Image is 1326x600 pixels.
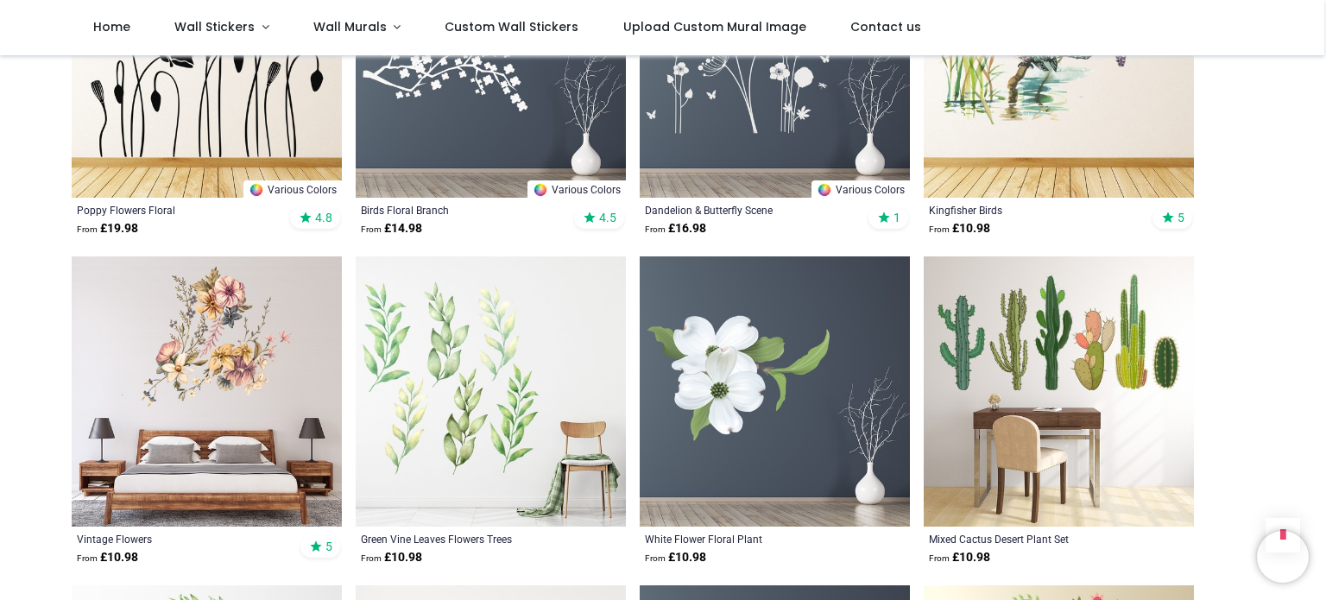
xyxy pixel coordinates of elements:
span: From [929,553,950,563]
a: Kingfisher Birds [929,203,1137,217]
img: Color Wheel [533,182,548,198]
span: 1 [893,210,900,225]
strong: £ 16.98 [645,220,706,237]
span: From [77,553,98,563]
img: White Flower Floral Plant Wall Sticker [640,256,910,527]
strong: £ 19.98 [77,220,138,237]
a: Various Colors [243,180,342,198]
strong: £ 10.98 [645,549,706,566]
img: Mixed Cactus Desert Plant Wall Sticker Set [924,256,1194,527]
a: Vintage Flowers [77,532,285,546]
span: From [361,224,382,234]
strong: £ 10.98 [361,549,422,566]
span: 4.8 [315,210,332,225]
a: Mixed Cactus Desert Plant Set [929,532,1137,546]
img: Color Wheel [817,182,832,198]
strong: £ 14.98 [361,220,422,237]
strong: £ 10.98 [929,220,990,237]
span: From [929,224,950,234]
span: Wall Stickers [174,18,255,35]
span: Home [93,18,130,35]
span: 5 [325,539,332,554]
a: Dandelion & Butterfly Scene [645,203,853,217]
span: From [77,224,98,234]
span: From [645,224,666,234]
span: Wall Murals [313,18,387,35]
strong: £ 10.98 [77,549,138,566]
iframe: Brevo live chat [1257,531,1309,583]
span: Upload Custom Mural Image [623,18,806,35]
span: From [361,553,382,563]
span: 4.5 [599,210,616,225]
a: Birds Floral Branch [361,203,569,217]
img: Green Vine Leaves Flowers Trees Wall Sticker [356,256,626,527]
span: From [645,553,666,563]
span: Contact us [850,18,921,35]
a: White Flower Floral Plant [645,532,853,546]
span: Custom Wall Stickers [445,18,578,35]
img: Color Wheel [249,182,264,198]
span: 5 [1178,210,1184,225]
img: Vintage Flowers Wall Sticker [72,256,342,527]
a: Poppy Flowers Floral [77,203,285,217]
a: Green Vine Leaves Flowers Trees [361,532,569,546]
strong: £ 10.98 [929,549,990,566]
a: Various Colors [527,180,626,198]
a: Various Colors [811,180,910,198]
